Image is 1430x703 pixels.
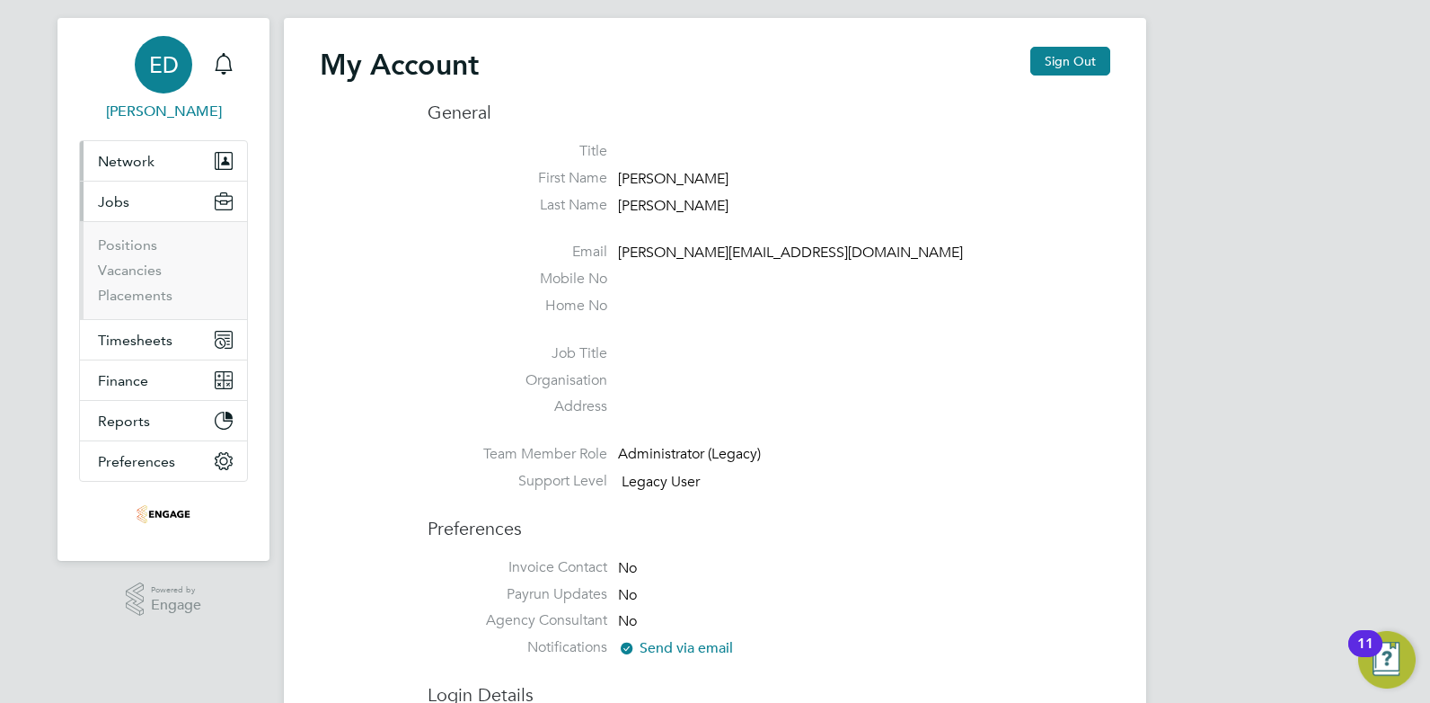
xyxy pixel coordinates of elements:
label: Email [428,243,607,262]
label: Address [428,397,607,416]
label: Invoice Contact [428,558,607,577]
button: Reports [80,401,247,440]
button: Sign Out [1030,47,1110,76]
label: Payrun Updates [428,585,607,604]
span: Engage [151,598,201,613]
a: Vacancies [98,262,162,279]
span: No [618,613,637,631]
span: [PERSON_NAME] [618,170,728,188]
span: Preferences [98,453,175,470]
span: [PERSON_NAME] [618,197,728,215]
span: [PERSON_NAME][EMAIL_ADDRESS][DOMAIN_NAME] [618,245,963,263]
span: Powered by [151,583,201,598]
button: Preferences [80,441,247,481]
label: Mobile No [428,270,607,289]
label: Organisation [428,371,607,390]
button: Finance [80,360,247,400]
h2: My Account [320,47,479,83]
span: Timesheets [98,332,172,349]
span: Finance [98,372,148,389]
a: Placements [98,287,172,304]
nav: Main navigation [57,18,269,561]
a: Powered byEngage [126,583,202,617]
label: Job Title [428,344,607,363]
span: Reports [98,413,150,430]
div: Jobs [80,221,247,319]
div: 11 [1357,644,1373,667]
button: Network [80,141,247,181]
label: Title [428,142,607,161]
button: Timesheets [80,320,247,360]
span: Network [98,153,154,170]
span: ED [149,53,179,76]
span: Send via email [618,639,733,657]
label: Support Level [428,472,607,491]
div: Administrator (Legacy) [618,445,789,464]
label: Last Name [428,196,607,215]
label: Agency Consultant [428,611,607,630]
a: Go to home page [79,500,248,529]
span: Ellie Dean [79,101,248,122]
label: Notifications [428,638,607,657]
h3: Preferences [428,499,1110,540]
span: Legacy User [622,473,700,491]
label: Home No [428,297,607,316]
img: omniapeople-logo-retina.png [137,500,190,529]
span: Jobs [98,193,129,210]
button: Open Resource Center, 11 new notifications [1358,631,1416,689]
h3: General [428,101,1110,124]
label: Team Member Role [428,445,607,464]
span: No [618,586,637,604]
a: ED[PERSON_NAME] [79,36,248,122]
span: No [618,559,637,577]
label: First Name [428,169,607,188]
a: Positions [98,236,157,254]
button: Jobs [80,182,247,221]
